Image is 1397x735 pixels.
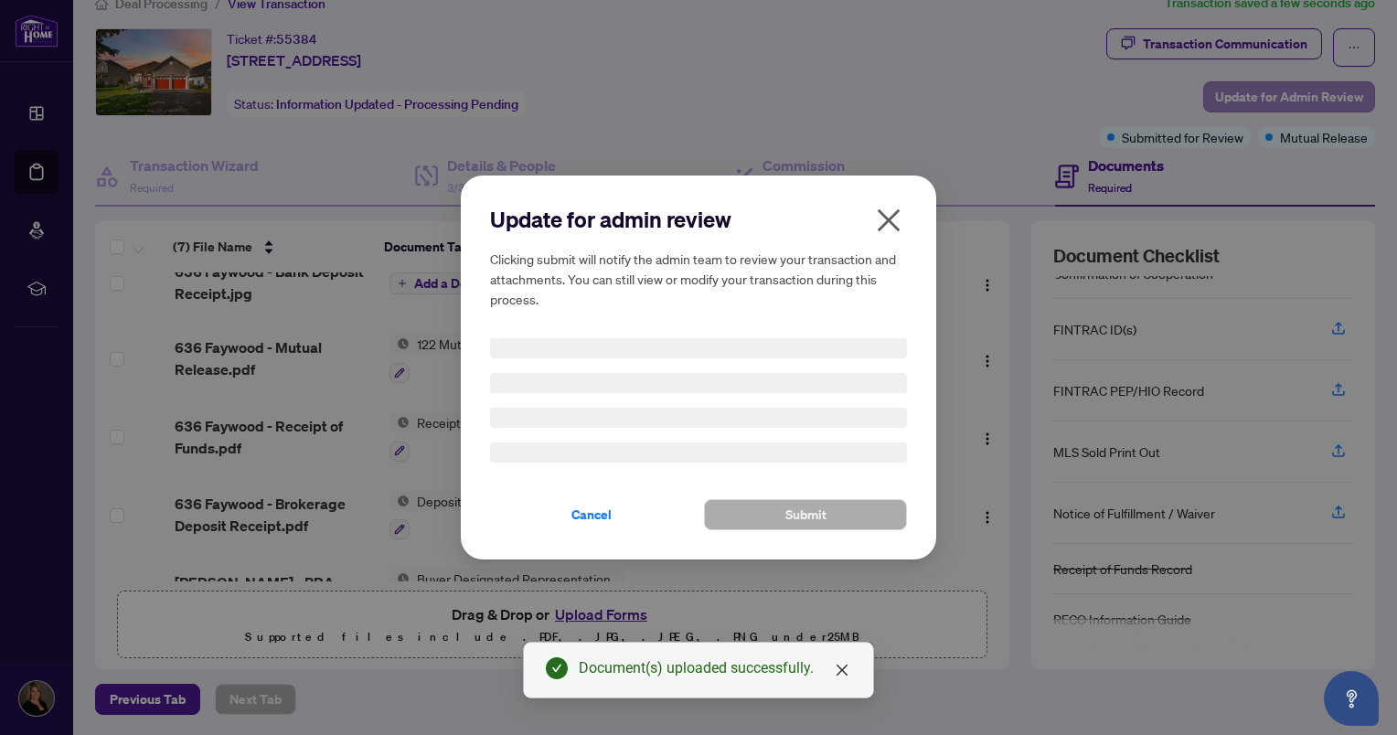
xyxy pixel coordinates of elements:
h2: Update for admin review [490,205,907,234]
button: Open asap [1324,671,1379,726]
span: close [835,663,849,677]
a: Close [832,660,852,680]
div: Document(s) uploaded successfully. [579,657,851,679]
h5: Clicking submit will notify the admin team to review your transaction and attachments. You can st... [490,249,907,309]
span: Cancel [571,500,612,529]
button: Cancel [490,499,693,530]
span: close [874,206,903,235]
span: check-circle [546,657,568,679]
button: Submit [704,499,907,530]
